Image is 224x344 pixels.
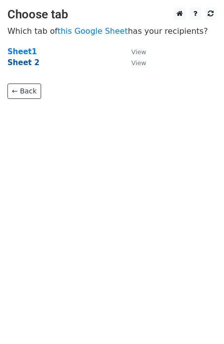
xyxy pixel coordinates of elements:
[7,47,37,56] a: Sheet1
[121,47,146,56] a: View
[131,59,146,67] small: View
[7,26,217,36] p: Which tab of has your recipients?
[7,7,217,22] h3: Choose tab
[7,84,41,99] a: ← Back
[131,48,146,56] small: View
[174,296,224,344] iframe: Chat Widget
[57,26,128,36] a: this Google Sheet
[121,58,146,67] a: View
[7,58,40,67] a: Sheet 2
